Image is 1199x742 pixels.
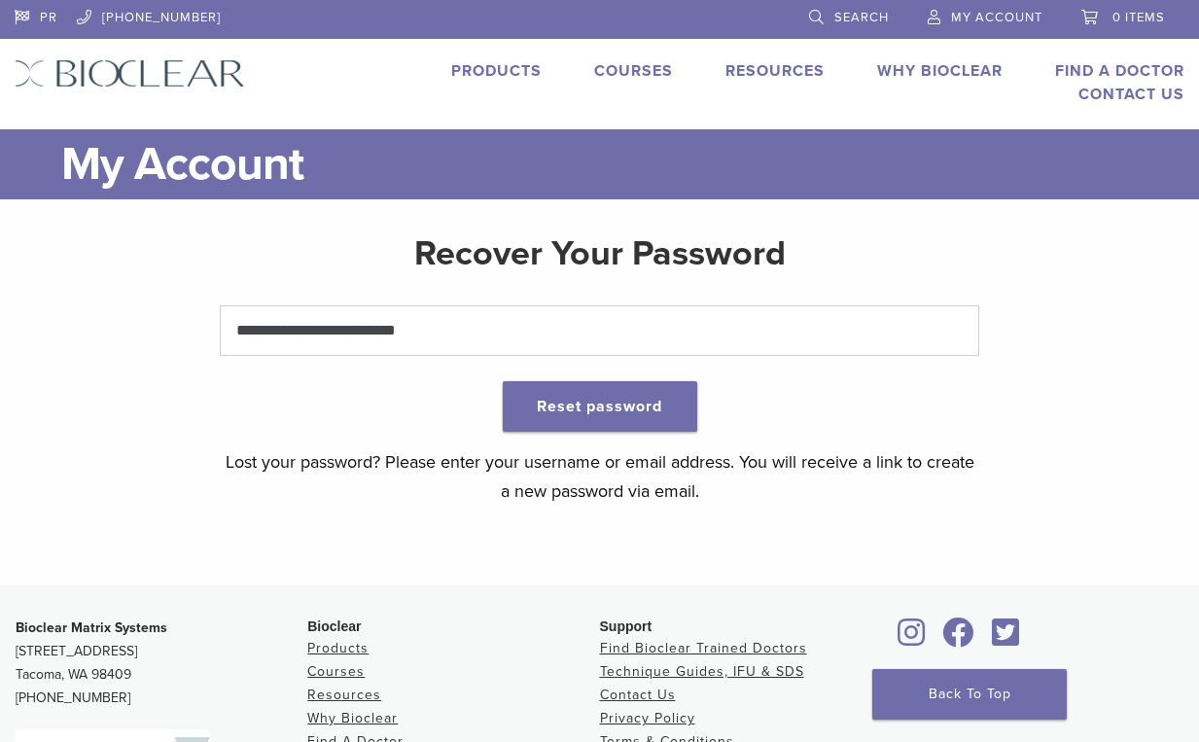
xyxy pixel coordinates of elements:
a: Find Bioclear Trained Doctors [600,640,807,656]
button: Reset password [503,381,697,432]
a: Find A Doctor [1055,61,1184,81]
img: Bioclear [15,59,245,88]
a: Back To Top [872,669,1067,720]
a: Privacy Policy [600,710,695,726]
span: Support [600,618,652,634]
a: Why Bioclear [877,61,1003,81]
a: Contact Us [600,687,676,703]
a: Courses [594,61,673,81]
a: Technique Guides, IFU & SDS [600,663,804,680]
a: Products [307,640,369,656]
h2: Recover Your Password [220,230,980,277]
span: Search [834,10,889,25]
p: [STREET_ADDRESS] Tacoma, WA 98409 [PHONE_NUMBER] [16,617,307,710]
a: Resources [725,61,825,81]
strong: Bioclear Matrix Systems [16,619,167,636]
span: 0 items [1112,10,1165,25]
a: Bioclear [936,629,981,649]
h1: My Account [61,129,1184,199]
a: Contact Us [1078,85,1184,104]
span: Bioclear [307,618,361,634]
a: Bioclear [892,629,933,649]
a: Bioclear [985,629,1026,649]
a: Resources [307,687,381,703]
a: Why Bioclear [307,710,398,726]
p: Lost your password? Please enter your username or email address. You will receive a link to creat... [220,447,980,506]
a: Products [451,61,542,81]
a: Courses [307,663,365,680]
span: My Account [951,10,1042,25]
